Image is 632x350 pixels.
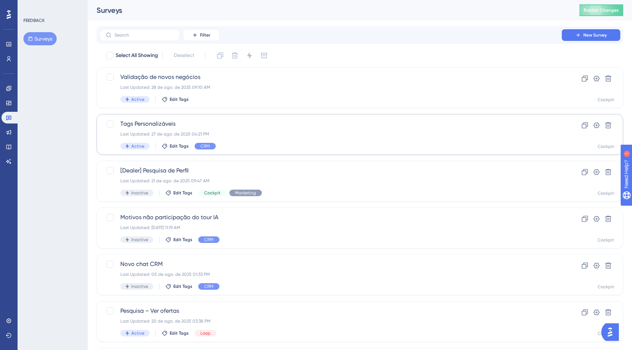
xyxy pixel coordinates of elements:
[120,318,541,324] div: Last Updated: 20 de ago. de 2025 03:38 PM
[598,284,614,290] div: Cockpit
[17,2,46,11] span: Need Help?
[583,32,607,38] span: New Survey
[200,32,210,38] span: Filter
[173,190,192,196] span: Edit Tags
[120,307,541,315] span: Pesquisa – Ver ofertas
[131,330,144,336] span: Active
[116,51,158,60] span: Select All Showing
[131,190,148,196] span: Inactive
[51,4,53,9] div: 1
[174,51,194,60] span: Deselect
[23,18,45,23] div: FEEDBACK
[131,237,148,243] span: Inactive
[120,260,541,269] span: Novo chat CRM
[170,143,189,149] span: Edit Tags
[204,237,214,243] span: CRM
[165,190,192,196] button: Edit Tags
[167,49,201,62] button: Deselect
[120,131,541,137] div: Last Updated: 27 de ago. de 2025 04:21 PM
[114,33,174,38] input: Search
[23,32,57,45] button: Surveys
[131,143,144,149] span: Active
[601,321,623,343] iframe: UserGuiding AI Assistant Launcher
[120,225,541,231] div: Last Updated: [DATE] 11:19 AM
[598,237,614,243] div: Cockpit
[235,190,256,196] span: Marketing
[173,284,192,289] span: Edit Tags
[120,84,541,90] div: Last Updated: 28 de ago. de 2025 09:10 AM
[162,143,189,149] button: Edit Tags
[562,29,620,41] button: New Survey
[204,190,221,196] span: Cockpit
[120,178,541,184] div: Last Updated: 21 de ago. de 2025 09:47 AM
[170,96,189,102] span: Edit Tags
[598,144,614,149] div: Cockpit
[131,284,148,289] span: Inactive
[200,330,211,336] span: Loop
[97,5,561,15] div: Surveys
[200,143,210,149] span: CRM
[598,331,614,336] div: Cockpit
[584,7,619,13] span: Publish Changes
[204,284,214,289] span: CRM
[162,330,189,336] button: Edit Tags
[120,119,541,128] span: Tags Personalizáveis
[120,73,541,81] span: Validação de novos negócios
[131,96,144,102] span: Active
[120,213,541,222] span: Motivos não participação do tour IA
[120,271,541,277] div: Last Updated: 05 de ago. de 2025 01:33 PM
[598,97,614,103] div: Cockpit
[579,4,623,16] button: Publish Changes
[165,237,192,243] button: Edit Tags
[162,96,189,102] button: Edit Tags
[170,330,189,336] span: Edit Tags
[173,237,192,243] span: Edit Tags
[183,29,219,41] button: Filter
[598,190,614,196] div: Cockpit
[165,284,192,289] button: Edit Tags
[120,166,541,175] span: [Dealer] Pesquisa de Perfil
